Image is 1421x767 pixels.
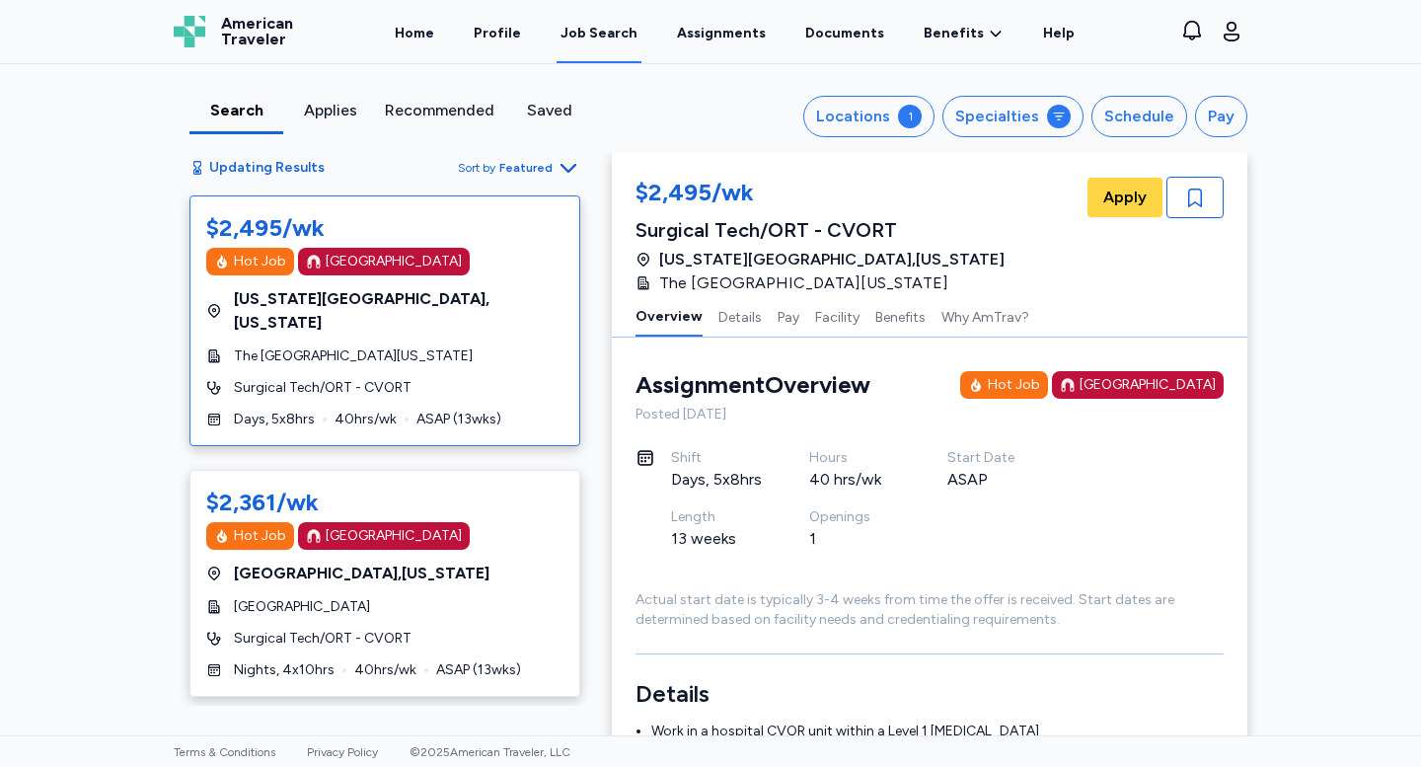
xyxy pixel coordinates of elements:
[307,745,378,759] a: Privacy Policy
[458,160,495,176] span: Sort by
[1087,178,1162,217] button: Apply
[458,156,580,180] button: Sort byFeatured
[636,678,1224,710] h3: Details
[234,526,286,546] div: Hot Job
[221,16,293,47] span: American Traveler
[206,212,325,244] div: $2,495/wk
[718,295,762,337] button: Details
[499,160,553,176] span: Featured
[636,369,870,401] div: Assignment Overview
[510,99,588,122] div: Saved
[815,295,860,337] button: Facility
[1103,186,1147,209] span: Apply
[206,487,319,518] div: $2,361/wk
[234,378,411,398] span: Surgical Tech/ORT - CVORT
[335,410,397,429] span: 40 hrs/wk
[1195,96,1247,137] button: Pay
[326,252,462,271] div: [GEOGRAPHIC_DATA]
[416,410,501,429] span: ASAP ( 13 wks)
[234,597,370,617] span: [GEOGRAPHIC_DATA]
[941,295,1029,337] button: Why AmTrav?
[385,99,494,122] div: Recommended
[924,24,984,43] span: Benefits
[1091,96,1187,137] button: Schedule
[234,629,411,649] span: Surgical Tech/ORT - CVORT
[636,405,1224,424] div: Posted [DATE]
[234,660,335,680] span: Nights, 4x10hrs
[988,375,1040,395] div: Hot Job
[942,96,1084,137] button: Specialties
[174,16,205,47] img: Logo
[636,295,703,337] button: Overview
[671,507,762,527] div: Length
[1080,375,1216,395] div: [GEOGRAPHIC_DATA]
[234,287,563,335] span: [US_STATE][GEOGRAPHIC_DATA] , [US_STATE]
[671,448,762,468] div: Shift
[291,99,369,122] div: Applies
[809,448,900,468] div: Hours
[955,105,1039,128] div: Specialties
[234,410,315,429] span: Days, 5x8hrs
[561,24,637,43] div: Job Search
[803,96,935,137] button: Locations1
[410,745,570,759] span: © 2025 American Traveler, LLC
[659,271,948,295] span: The [GEOGRAPHIC_DATA][US_STATE]
[1208,105,1234,128] div: Pay
[234,252,286,271] div: Hot Job
[209,158,325,178] span: Updating Results
[809,527,900,551] div: 1
[809,468,900,492] div: 40 hrs/wk
[947,468,1038,492] div: ASAP
[436,660,521,680] span: ASAP ( 13 wks)
[809,507,900,527] div: Openings
[1104,105,1174,128] div: Schedule
[557,2,641,63] a: Job Search
[234,562,489,585] span: [GEOGRAPHIC_DATA] , [US_STATE]
[636,590,1224,630] div: Actual start date is typically 3-4 weeks from time the offer is received. Start dates are determi...
[898,105,922,128] div: 1
[174,745,275,759] a: Terms & Conditions
[651,722,1224,741] li: Work in a hospital CVOR unit within a Level 1 [MEDICAL_DATA]
[947,448,1038,468] div: Start Date
[778,295,799,337] button: Pay
[671,527,762,551] div: 13 weeks
[816,105,890,128] div: Locations
[197,99,275,122] div: Search
[636,177,1005,212] div: $2,495/wk
[234,346,473,366] span: The [GEOGRAPHIC_DATA][US_STATE]
[659,248,1005,271] span: [US_STATE][GEOGRAPHIC_DATA] , [US_STATE]
[354,660,416,680] span: 40 hrs/wk
[636,216,1005,244] div: Surgical Tech/ORT - CVORT
[326,526,462,546] div: [GEOGRAPHIC_DATA]
[875,295,926,337] button: Benefits
[924,24,1004,43] a: Benefits
[671,468,762,492] div: Days, 5x8hrs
